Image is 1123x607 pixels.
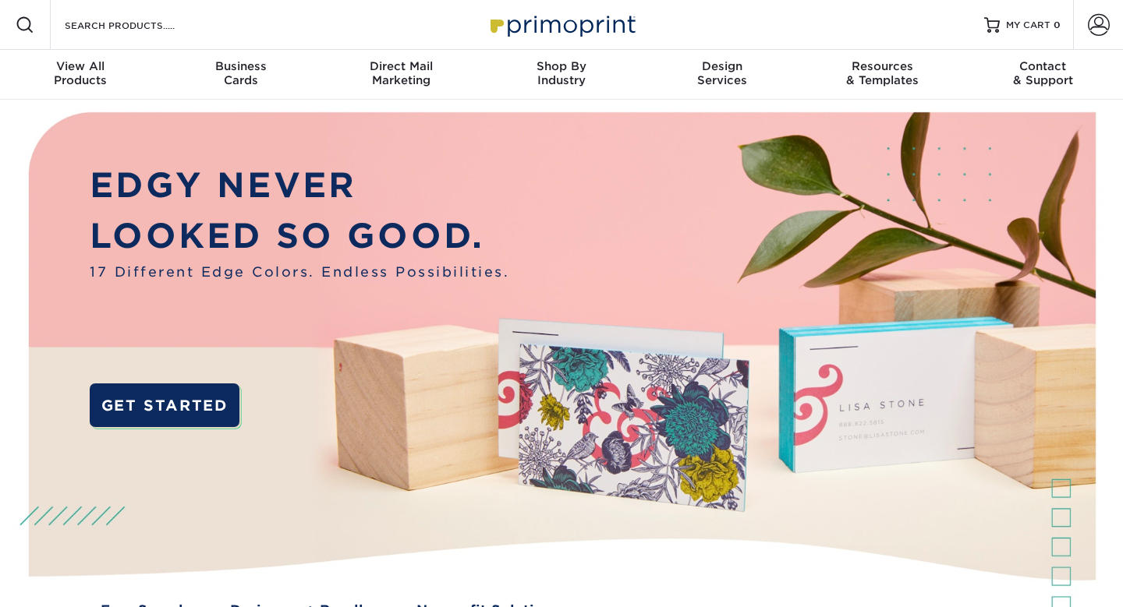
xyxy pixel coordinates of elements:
[1054,19,1061,30] span: 0
[321,59,481,73] span: Direct Mail
[321,59,481,87] div: Marketing
[161,59,321,87] div: Cards
[63,16,215,34] input: SEARCH PRODUCTS.....
[962,59,1123,87] div: & Support
[802,59,963,87] div: & Templates
[161,59,321,73] span: Business
[90,211,509,262] p: LOOKED SO GOOD.
[802,50,963,100] a: Resources& Templates
[642,50,802,100] a: DesignServices
[481,50,642,100] a: Shop ByIndustry
[481,59,642,73] span: Shop By
[962,59,1123,73] span: Contact
[321,50,481,100] a: Direct MailMarketing
[90,262,509,282] span: 17 Different Edge Colors. Endless Possibilities.
[642,59,802,73] span: Design
[802,59,963,73] span: Resources
[90,161,509,211] p: EDGY NEVER
[161,50,321,100] a: BusinessCards
[481,59,642,87] div: Industry
[90,383,239,428] a: GET STARTED
[642,59,802,87] div: Services
[484,8,639,41] img: Primoprint
[962,50,1123,100] a: Contact& Support
[1006,19,1050,32] span: MY CART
